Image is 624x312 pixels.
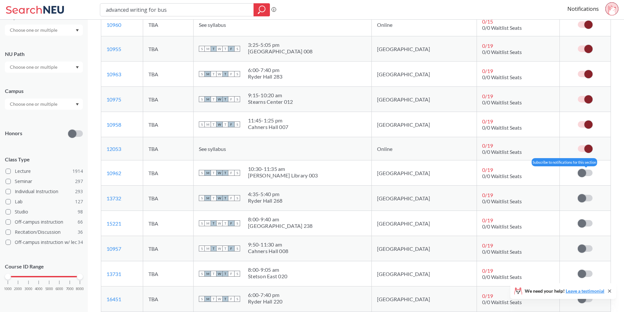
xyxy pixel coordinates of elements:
[217,220,222,226] span: W
[66,287,74,291] span: 7000
[205,246,211,251] span: M
[199,96,205,102] span: S
[482,18,493,25] span: 0 / 15
[482,242,493,248] span: 0 / 19
[199,296,205,302] span: S
[6,177,83,186] label: Seminar
[106,271,121,277] a: 13731
[199,146,226,152] span: See syllabus
[567,5,599,12] a: Notifications
[25,287,32,291] span: 3000
[199,220,205,226] span: S
[248,241,288,248] div: 9:50 - 11:30 am
[234,246,240,251] span: S
[222,170,228,176] span: T
[482,43,493,49] span: 0 / 19
[7,100,62,108] input: Choose one or multiple
[248,48,312,55] div: [GEOGRAPHIC_DATA] 008
[211,195,217,201] span: T
[234,96,240,102] span: S
[211,71,217,77] span: T
[76,287,84,291] span: 8000
[482,167,493,173] span: 0 / 19
[143,137,193,160] td: TBA
[482,93,493,99] span: 0 / 19
[234,296,240,302] span: S
[248,67,283,73] div: 6:00 - 7:40 pm
[199,195,205,201] span: S
[222,71,228,77] span: T
[372,112,477,137] td: [GEOGRAPHIC_DATA]
[205,271,211,277] span: M
[248,42,312,48] div: 3:25 - 5:05 pm
[482,25,522,31] span: 0/0 Waitlist Seats
[482,192,493,198] span: 0 / 19
[482,124,522,131] span: 0/0 Waitlist Seats
[105,4,249,15] input: Class, professor, course number, "phrase"
[72,168,83,175] span: 1914
[106,22,121,28] a: 10960
[14,287,22,291] span: 2000
[228,96,234,102] span: F
[7,63,62,71] input: Choose one or multiple
[234,220,240,226] span: S
[222,96,228,102] span: T
[248,266,287,273] div: 8:00 - 9:05 am
[143,62,193,87] td: TBA
[5,62,83,73] div: Dropdown arrow
[372,137,477,160] td: Online
[199,22,226,28] span: See syllabus
[482,248,522,255] span: 0/0 Waitlist Seats
[6,218,83,226] label: Off-campus instruction
[482,274,522,280] span: 0/0 Waitlist Seats
[234,71,240,77] span: S
[199,121,205,127] span: S
[254,3,270,16] div: magnifying glass
[211,46,217,52] span: T
[228,271,234,277] span: F
[228,170,234,176] span: F
[106,246,121,252] a: 10957
[211,170,217,176] span: T
[228,246,234,251] span: F
[228,195,234,201] span: F
[6,208,83,216] label: Studio
[248,117,288,124] div: 11:45 - 1:25 pm
[211,246,217,251] span: T
[7,26,62,34] input: Choose one or multiple
[199,271,205,277] span: S
[234,46,240,52] span: S
[205,170,211,176] span: M
[482,118,493,124] span: 0 / 19
[234,271,240,277] span: S
[76,29,79,32] svg: Dropdown arrow
[482,223,522,229] span: 0/0 Waitlist Seats
[217,195,222,201] span: W
[5,130,22,137] p: Honors
[482,293,493,299] span: 0 / 19
[106,220,121,227] a: 15221
[211,96,217,102] span: T
[525,289,604,293] span: We need your help!
[372,13,477,36] td: Online
[482,149,522,155] span: 0/0 Waitlist Seats
[78,218,83,226] span: 66
[143,112,193,137] td: TBA
[217,46,222,52] span: W
[482,217,493,223] span: 0 / 19
[372,211,477,236] td: [GEOGRAPHIC_DATA]
[106,96,121,102] a: 10975
[566,288,604,294] a: Leave a testimonial
[5,50,83,58] div: NU Path
[248,191,283,197] div: 4:35 - 5:40 pm
[5,87,83,95] div: Campus
[217,170,222,176] span: W
[78,229,83,236] span: 36
[6,167,83,175] label: Lecture
[372,62,477,87] td: [GEOGRAPHIC_DATA]
[143,160,193,186] td: TBA
[143,186,193,211] td: TBA
[222,220,228,226] span: T
[211,271,217,277] span: T
[234,195,240,201] span: S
